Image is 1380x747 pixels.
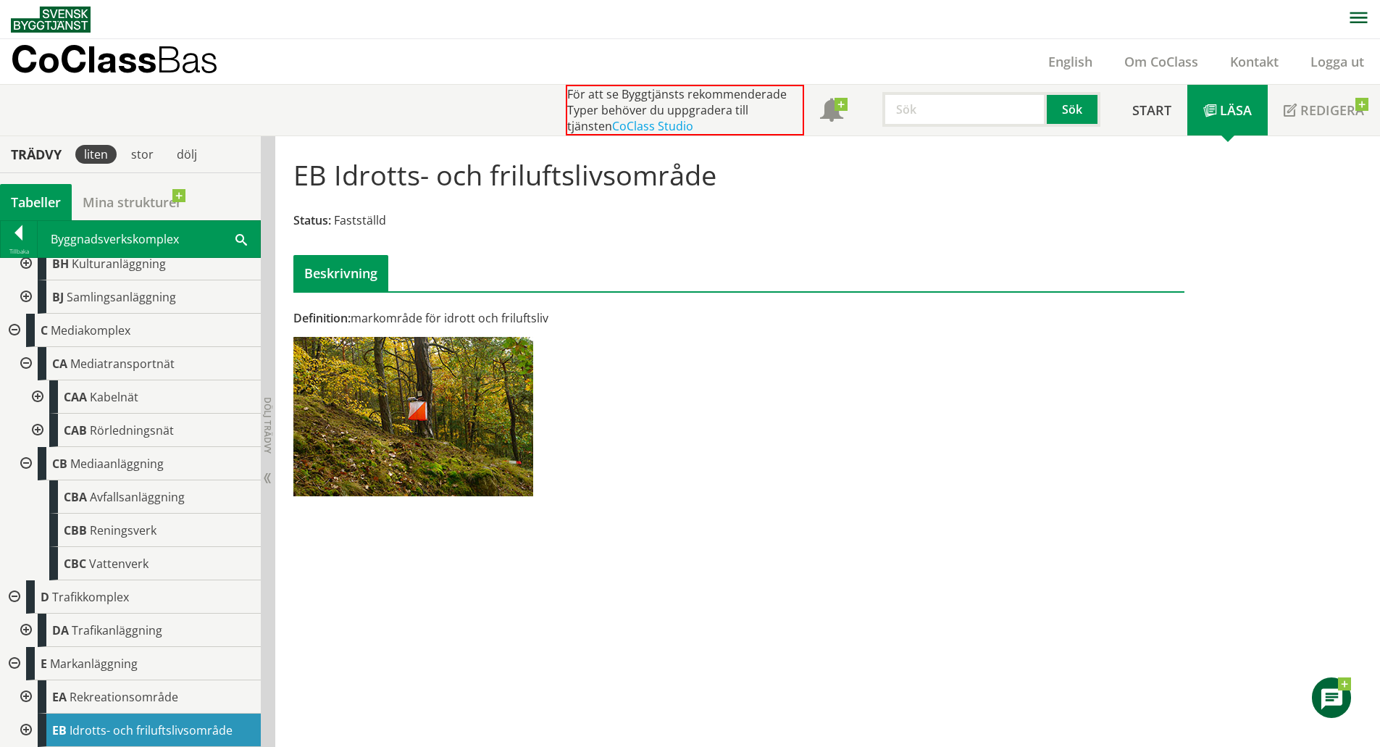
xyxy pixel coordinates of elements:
span: DA [52,622,69,638]
a: Om CoClass [1108,53,1214,70]
div: Gå till informationssidan för CoClass Studio [12,714,261,747]
span: Kabelnät [90,389,138,405]
a: Logga ut [1295,53,1380,70]
span: E [41,656,47,672]
span: Reningsverk [90,522,156,538]
div: Tillbaka [1,246,37,257]
span: Bas [156,38,218,80]
img: Svensk Byggtjänst [11,7,91,33]
span: Status: [293,212,331,228]
a: Läsa [1187,85,1268,135]
div: Gå till informationssidan för CoClass Studio [23,547,261,580]
div: Beskrivning [293,255,388,291]
span: Fastställd [334,212,386,228]
span: C [41,322,48,338]
div: Gå till informationssidan för CoClass Studio [23,480,261,514]
span: EA [52,689,67,705]
div: liten [75,145,117,164]
span: Läsa [1220,101,1252,119]
p: CoClass [11,51,218,67]
div: Gå till informationssidan för CoClass Studio [12,614,261,647]
div: Gå till informationssidan för CoClass Studio [12,680,261,714]
div: Gå till informationssidan för CoClass Studio [23,514,261,547]
div: Gå till informationssidan för CoClass Studio [12,347,261,447]
span: Samlingsanläggning [67,289,176,305]
div: Gå till informationssidan för CoClass Studio [12,280,261,314]
a: Mina strukturer [72,184,193,220]
span: CA [52,356,67,372]
a: CoClass Studio [612,118,693,134]
span: BJ [52,289,64,305]
span: Kulturanläggning [72,256,166,272]
a: CoClassBas [11,39,249,84]
span: Mediaanläggning [70,456,164,472]
span: Definition: [293,310,351,326]
span: Trafikanläggning [72,622,162,638]
div: För att se Byggtjänsts rekommenderade Typer behöver du uppgradera till tjänsten [566,85,804,135]
div: Gå till informationssidan för CoClass Studio [12,247,261,280]
div: Gå till informationssidan för CoClass Studio [23,380,261,414]
span: Notifikationer [820,100,843,123]
a: Kontakt [1214,53,1295,70]
span: EB [52,722,67,738]
span: CAA [64,389,87,405]
input: Sök [882,92,1047,127]
span: Start [1132,101,1171,119]
div: Gå till informationssidan för CoClass Studio [23,414,261,447]
span: CBA [64,489,87,505]
span: CB [52,456,67,472]
div: stor [122,145,162,164]
button: Sök [1047,92,1100,127]
span: Markanläggning [50,656,138,672]
div: markområde för idrott och friluftsliv [293,310,879,326]
span: D [41,589,49,605]
a: Start [1116,85,1187,135]
div: dölj [168,145,206,164]
span: Idrotts- och friluftslivsområde [70,722,233,738]
span: Vattenverk [89,556,149,572]
span: Redigera [1300,101,1364,119]
a: Redigera [1268,85,1380,135]
span: Sök i tabellen [235,231,247,246]
div: Trädvy [3,146,70,162]
span: Trafikkomplex [52,589,129,605]
span: Mediakomplex [51,322,130,338]
span: CBB [64,522,87,538]
div: Byggnadsverkskomplex [38,221,260,257]
span: BH [52,256,69,272]
a: English [1032,53,1108,70]
span: Rörledningsnät [90,422,174,438]
span: Dölj trädvy [262,397,274,454]
div: Gå till informationssidan för CoClass Studio [12,447,261,580]
span: Rekreationsområde [70,689,178,705]
span: CBC [64,556,86,572]
span: Avfallsanläggning [90,489,185,505]
span: Mediatransportnät [70,356,175,372]
img: eb-idrotts-och-friluftslivsomrade.jpg [293,337,533,496]
span: CAB [64,422,87,438]
h1: EB Idrotts- och friluftslivsområde [293,159,716,191]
